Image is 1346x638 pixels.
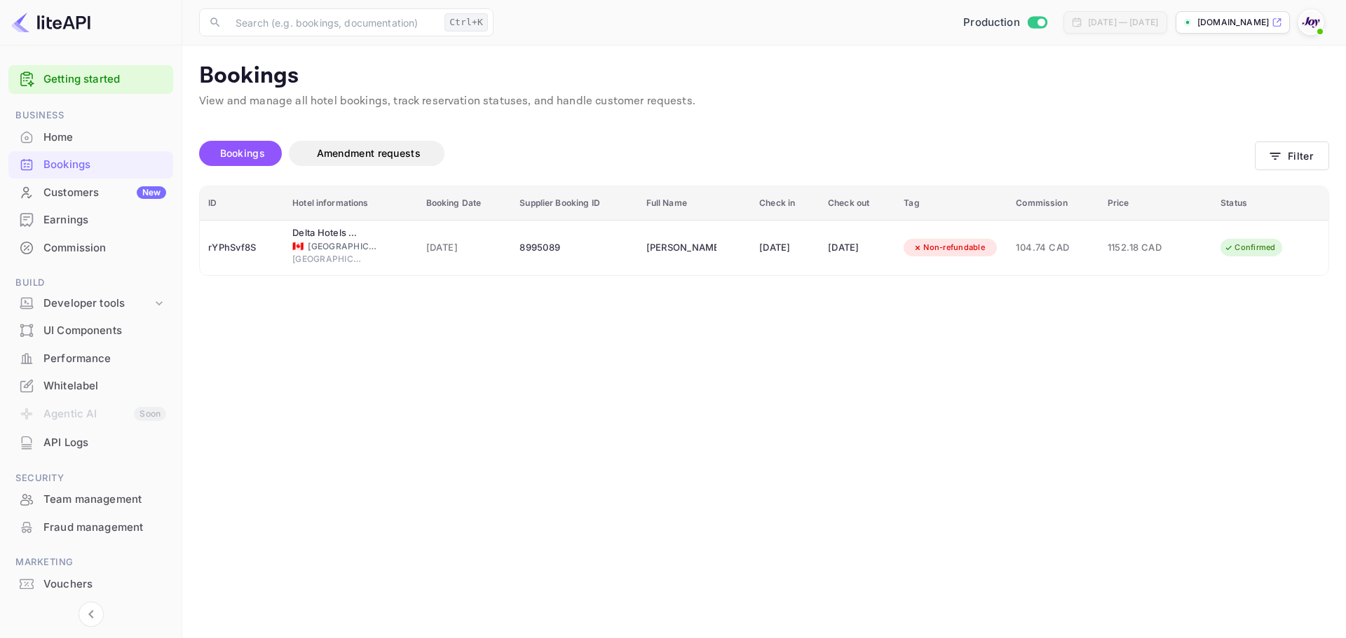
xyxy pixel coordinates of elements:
div: Delta Hotels by Marriott Toronto [292,226,362,240]
a: Whitelabel [8,373,173,398]
div: Whitelabel [43,378,166,394]
span: Canada [292,242,304,251]
div: Developer tools [43,296,152,312]
p: View and manage all hotel bookings, track reservation statuses, and handle customer requests. [199,93,1329,110]
th: Hotel informations [284,186,418,221]
span: Bookings [220,147,265,159]
a: UI Components [8,317,173,343]
div: [DATE] — [DATE] [1088,16,1158,29]
div: Vouchers [8,571,173,598]
div: New [137,186,166,199]
div: Ctrl+K [444,13,488,32]
span: [GEOGRAPHIC_DATA] [292,253,362,265]
th: Full Name [638,186,752,221]
span: Business [8,108,173,123]
div: Fraud management [43,520,166,536]
a: Home [8,124,173,150]
p: Bookings [199,62,1329,90]
div: Switch to Sandbox mode [958,15,1052,31]
div: Billi-jo Archibald [646,237,716,259]
div: Performance [8,345,173,373]
div: rYPhSvf8S [208,237,276,259]
span: Amendment requests [317,147,421,159]
div: Fraud management [8,514,173,541]
div: Team management [43,492,166,508]
th: Price [1099,186,1213,221]
span: 104.74 CAD [1016,240,1090,256]
a: Vouchers [8,571,173,597]
table: booking table [200,186,1328,275]
a: Performance [8,345,173,371]
div: 8995089 [519,237,629,259]
div: Commission [43,240,166,256]
div: Non-refundable [904,239,994,256]
a: Earnings [8,207,173,233]
div: Customers [43,185,166,201]
span: Production [963,15,1020,31]
span: Security [8,471,173,486]
span: Build [8,275,173,291]
div: [DATE] [759,237,811,259]
button: Filter [1255,141,1329,170]
div: UI Components [43,323,166,339]
div: CustomersNew [8,179,173,207]
div: Developer tools [8,291,173,316]
th: Commission [1007,186,1099,221]
div: Bookings [43,157,166,173]
img: With Joy [1300,11,1322,34]
div: API Logs [8,429,173,457]
div: Confirmed [1215,239,1284,256]
div: Vouchers [43,576,166,592]
img: LiteAPI logo [11,11,90,34]
div: account-settings tabs [199,141,1255,166]
a: Getting started [43,71,166,88]
div: Commission [8,235,173,262]
div: Earnings [43,212,166,228]
span: [DATE] [426,240,503,256]
div: Whitelabel [8,373,173,400]
span: [GEOGRAPHIC_DATA] [308,240,378,253]
span: Marketing [8,555,173,570]
th: Tag [895,186,1007,221]
div: API Logs [43,435,166,451]
span: 1152.18 CAD [1108,240,1178,256]
div: UI Components [8,317,173,345]
div: Home [8,124,173,151]
th: Check out [820,186,895,221]
th: ID [200,186,284,221]
a: Commission [8,235,173,261]
div: [DATE] [828,237,887,259]
a: CustomersNew [8,179,173,205]
th: Status [1212,186,1328,221]
th: Check in [751,186,820,221]
div: Performance [43,351,166,367]
input: Search (e.g. bookings, documentation) [227,8,439,36]
div: Home [43,130,166,146]
a: Bookings [8,151,173,177]
th: Supplier Booking ID [511,186,637,221]
th: Booking Date [418,186,512,221]
div: Bookings [8,151,173,179]
a: Team management [8,486,173,512]
div: Earnings [8,207,173,234]
a: Fraud management [8,514,173,540]
a: API Logs [8,429,173,455]
div: Team management [8,486,173,513]
div: Getting started [8,65,173,94]
p: [DOMAIN_NAME] [1197,16,1269,29]
button: Collapse navigation [79,602,104,627]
